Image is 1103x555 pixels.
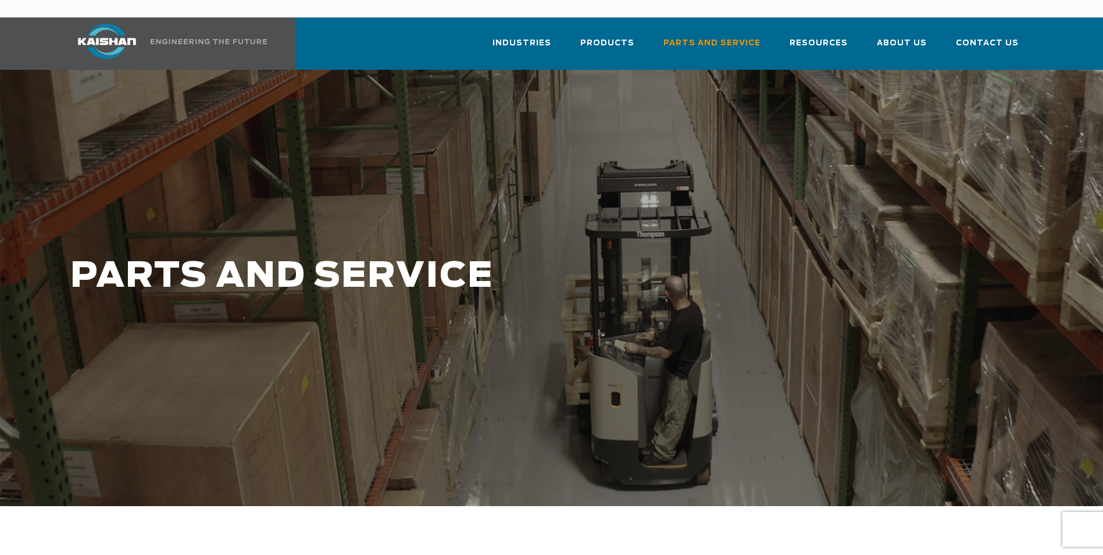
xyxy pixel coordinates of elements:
[877,37,927,50] span: About Us
[790,37,848,50] span: Resources
[580,28,634,67] a: Products
[63,24,151,59] img: kaishan logo
[70,257,870,296] h1: PARTS AND SERVICE
[663,28,761,67] a: Parts and Service
[663,37,761,50] span: Parts and Service
[956,37,1019,50] span: Contact Us
[580,37,634,50] span: Products
[492,37,551,50] span: Industries
[956,28,1019,67] a: Contact Us
[790,28,848,67] a: Resources
[63,17,269,70] a: Kaishan USA
[492,28,551,67] a: Industries
[877,28,927,67] a: About Us
[151,39,267,44] img: Engineering the future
